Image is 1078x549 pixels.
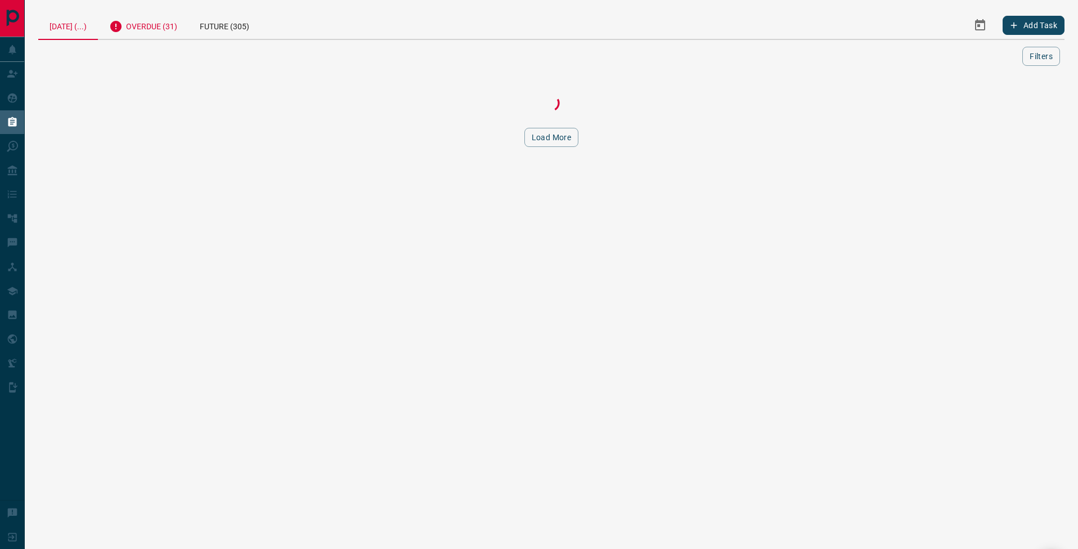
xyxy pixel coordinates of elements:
button: Filters [1022,47,1060,66]
button: Load More [524,128,579,147]
div: [DATE] (...) [38,11,98,40]
div: Loading [495,92,608,114]
div: Future (305) [188,11,260,39]
button: Add Task [1003,16,1064,35]
button: Select Date Range [967,12,994,39]
div: Overdue (31) [98,11,188,39]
